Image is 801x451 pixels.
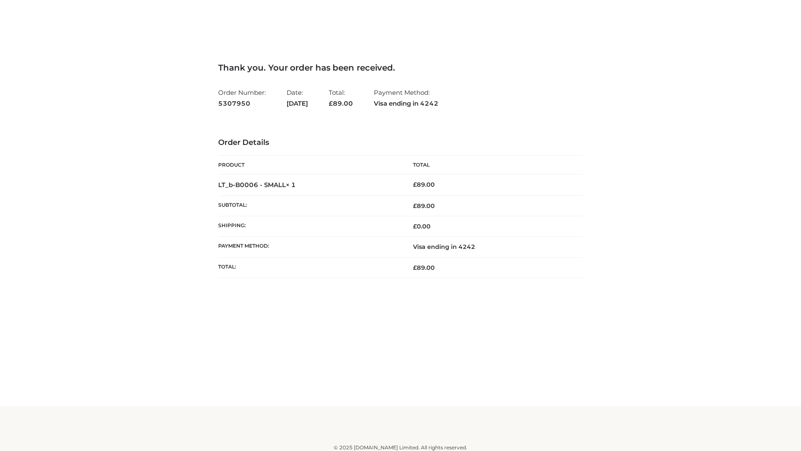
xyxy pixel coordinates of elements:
th: Payment method: [218,237,400,257]
span: 89.00 [413,264,435,271]
li: Order Number: [218,85,266,111]
span: £ [413,223,417,230]
th: Subtotal: [218,195,400,216]
strong: × 1 [286,181,296,189]
th: Shipping: [218,216,400,237]
th: Product [218,156,400,175]
strong: [DATE] [287,98,308,109]
strong: 5307950 [218,98,266,109]
th: Total [400,156,583,175]
bdi: 89.00 [413,181,435,188]
li: Payment Method: [374,85,438,111]
th: Total: [218,257,400,278]
span: 89.00 [329,99,353,107]
h3: Order Details [218,138,583,147]
span: 89.00 [413,202,435,210]
li: Date: [287,85,308,111]
bdi: 0.00 [413,223,431,230]
li: Total: [329,85,353,111]
h3: Thank you. Your order has been received. [218,63,583,73]
span: £ [413,202,417,210]
span: £ [413,181,417,188]
span: £ [413,264,417,271]
td: Visa ending in 4242 [400,237,583,257]
strong: LT_b-B0006 - SMALL [218,181,296,189]
strong: Visa ending in 4242 [374,98,438,109]
span: £ [329,99,333,107]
